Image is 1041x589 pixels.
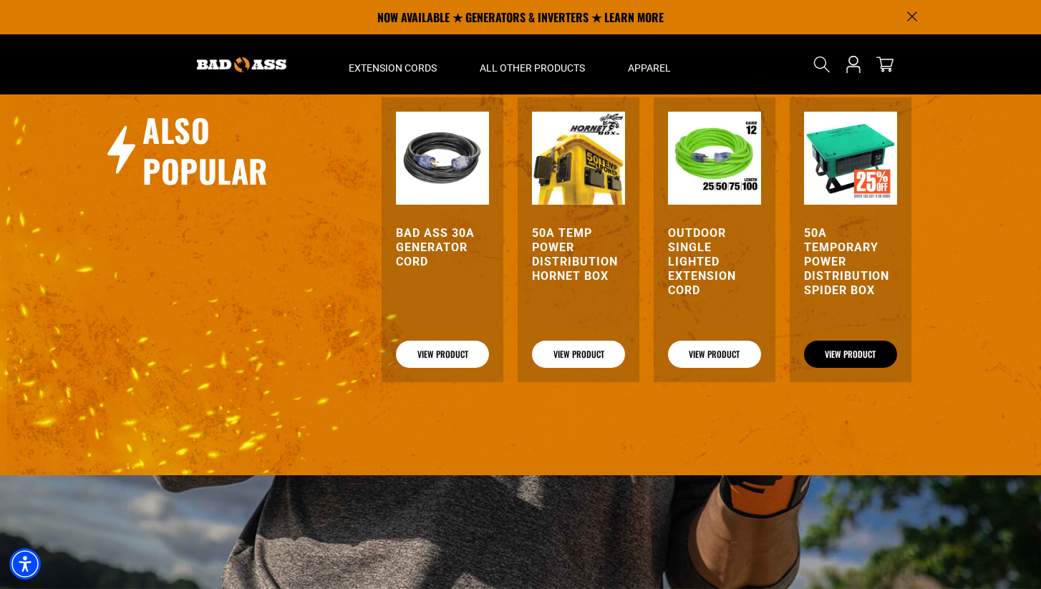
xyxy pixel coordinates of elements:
a: 50A Temp Power Distribution Hornet Box [532,226,625,283]
summary: All Other Products [458,34,606,94]
img: Outdoor Single Lighted Extension Cord [668,112,761,205]
img: 50A Temp Power Distribution Hornet Box [532,112,625,205]
img: 50A Temporary Power Distribution Spider Box [804,112,897,205]
a: Open this option [842,34,865,94]
div: Accessibility Menu [9,548,41,580]
img: black [396,112,489,205]
span: Apparel [628,62,671,74]
span: Extension Cords [349,62,437,74]
span: All Other Products [480,62,585,74]
a: View Product [668,341,761,368]
summary: Extension Cords [327,34,458,94]
a: View Product [532,341,625,368]
img: Bad Ass Extension Cords [197,57,286,72]
summary: Search [810,53,833,76]
a: Bad Ass 30A Generator Cord [396,226,489,269]
summary: Apparel [606,34,692,94]
a: View Product [396,341,489,368]
a: View Product [804,341,897,368]
h2: Also Popular [142,109,321,191]
a: Outdoor Single Lighted Extension Cord [668,226,761,298]
a: cart [873,56,896,73]
a: 50A Temporary Power Distribution Spider Box [804,226,897,298]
